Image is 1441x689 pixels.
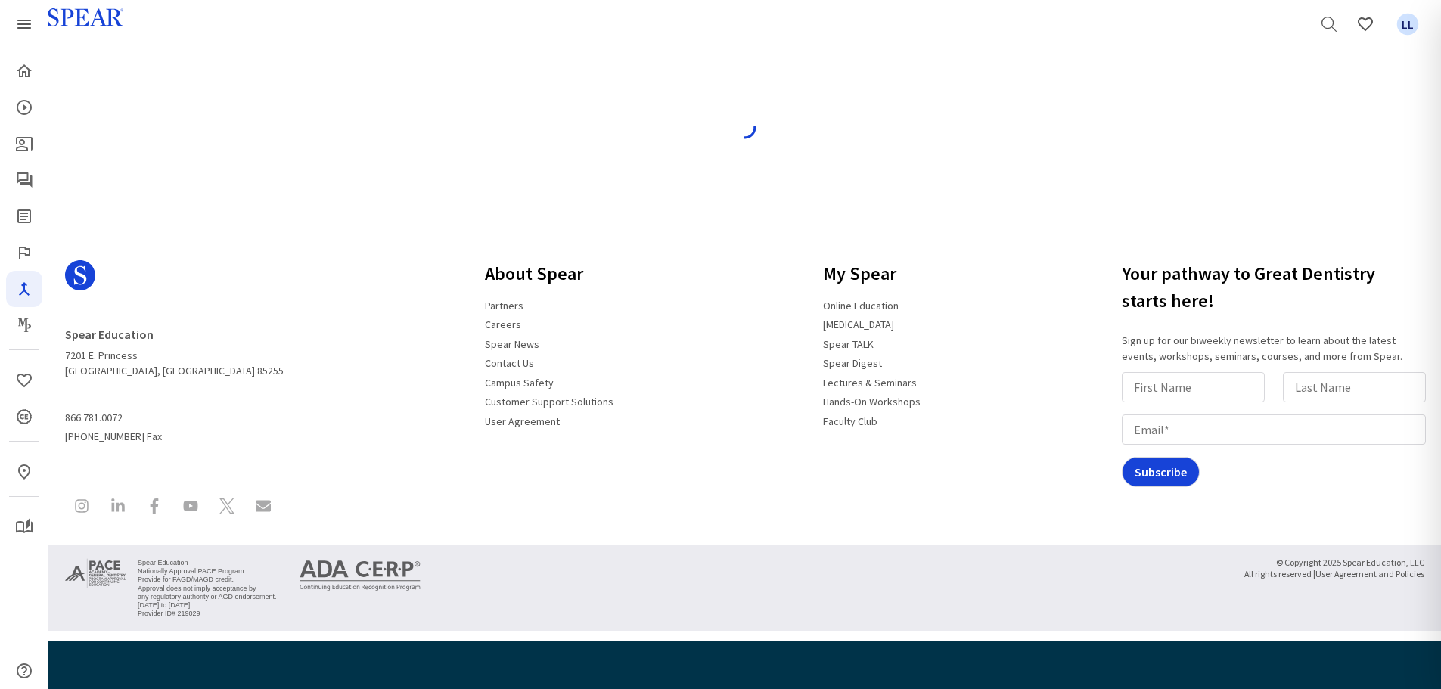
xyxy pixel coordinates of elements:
[138,567,277,576] li: Nationally Approval PACE Program
[138,559,277,567] li: Spear Education
[65,489,98,526] a: Spear Education on Instagram
[1122,372,1265,402] input: First Name
[814,293,908,318] a: Online Education
[1315,565,1424,582] a: User Agreement and Policies
[65,260,95,290] svg: Spear Logo
[6,307,42,343] a: Masters Program
[814,350,891,376] a: Spear Digest
[6,198,42,234] a: Spear Digest
[6,454,42,490] a: In-Person & Virtual
[247,489,280,526] a: Contact Spear Education
[476,254,623,293] h3: About Spear
[1122,457,1200,487] input: Subscribe
[1244,557,1424,580] small: © Copyright 2025 Spear Education, LLC All rights reserved |
[814,389,930,414] a: Hands-On Workshops
[65,405,284,444] span: [PHONE_NUMBER] Fax
[6,271,42,307] a: Navigator Pro
[174,489,207,526] a: Spear Education on YouTube
[210,489,244,526] a: Spear Education on X
[138,576,277,584] li: Provide for FAGD/MAGD credit.
[814,370,926,396] a: Lectures & Seminars
[6,126,42,162] a: Patient Education
[6,234,42,271] a: Faculty Club Elite
[1390,6,1426,42] a: Favorites
[476,350,543,376] a: Contact Us
[6,399,42,435] a: CE Credits
[6,53,42,89] a: Home
[476,408,569,434] a: User Agreement
[6,653,42,689] a: Help
[6,362,42,399] a: Favorites
[476,312,530,337] a: Careers
[65,405,132,431] a: 866.781.0072
[138,489,171,526] a: Spear Education on Facebook
[65,321,163,348] a: Spear Education
[6,89,42,126] a: Courses
[814,331,883,357] a: Spear TALK
[6,162,42,198] a: Spear Talk
[101,489,135,526] a: Spear Education on LinkedIn
[75,94,1415,108] h4: Loading
[138,593,277,601] li: any regulatory authority or AGD endorsement.
[65,254,284,309] a: Spear Logo
[6,6,42,42] a: Spear Products
[814,254,930,293] h3: My Spear
[6,509,42,545] a: My Study Club
[138,585,277,593] li: Approval does not imply acceptance by
[138,601,277,610] li: [DATE] to [DATE]
[1122,333,1432,365] p: Sign up for our biweekly newsletter to learn about the latest events, workshops, seminars, course...
[1122,414,1426,445] input: Email*
[1347,6,1384,42] a: Favorites
[65,321,284,378] address: 7201 E. Princess [GEOGRAPHIC_DATA], [GEOGRAPHIC_DATA] 85255
[1283,372,1426,402] input: Last Name
[1397,14,1419,36] span: LL
[733,116,757,140] img: spinner-blue.svg
[65,557,126,589] img: Approved PACE Program Provider
[476,370,563,396] a: Campus Safety
[1122,254,1432,321] h3: Your pathway to Great Dentistry starts here!
[300,560,421,591] img: ADA CERP Continuing Education Recognition Program
[814,312,903,337] a: [MEDICAL_DATA]
[814,408,887,434] a: Faculty Club
[1311,6,1347,42] a: Search
[476,293,533,318] a: Partners
[476,331,548,357] a: Spear News
[476,389,623,414] a: Customer Support Solutions
[138,610,277,618] li: Provider ID# 219029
